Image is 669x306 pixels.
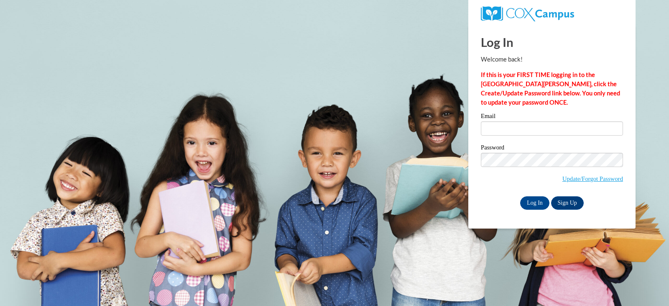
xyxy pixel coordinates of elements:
[481,33,623,51] h1: Log In
[481,55,623,64] p: Welcome back!
[551,196,584,210] a: Sign Up
[481,6,574,21] img: COX Campus
[481,10,574,17] a: COX Campus
[481,71,620,106] strong: If this is your FIRST TIME logging in to the [GEOGRAPHIC_DATA][PERSON_NAME], click the Create/Upd...
[520,196,549,210] input: Log In
[481,144,623,153] label: Password
[481,113,623,121] label: Email
[562,175,623,182] a: Update/Forgot Password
